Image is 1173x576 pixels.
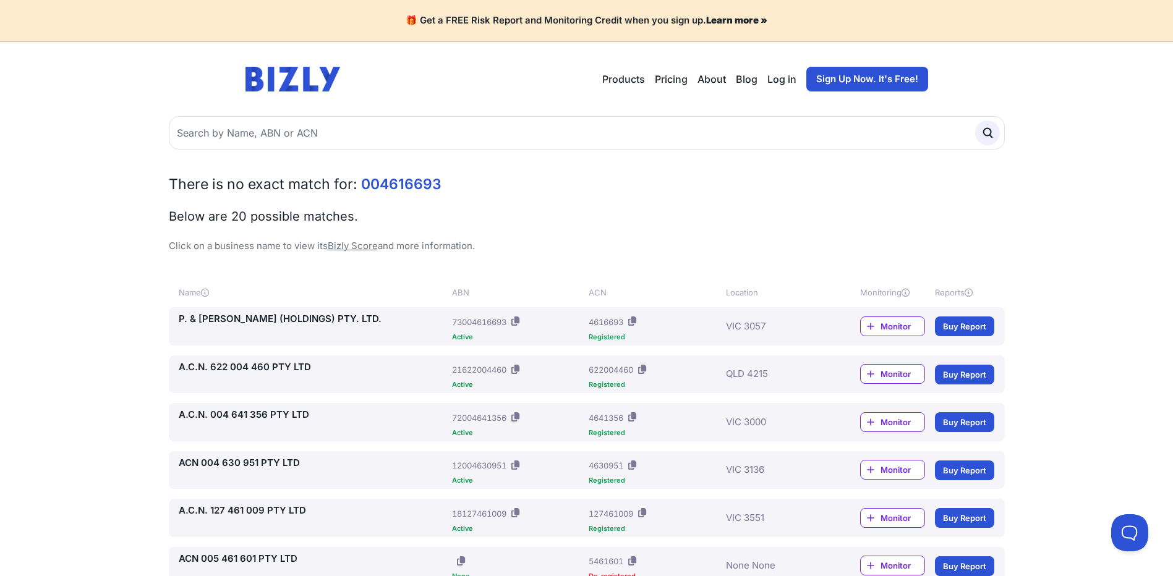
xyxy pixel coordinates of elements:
[881,320,924,332] span: Monitor
[935,508,994,528] a: Buy Report
[589,412,623,424] div: 4641356
[736,72,757,87] a: Blog
[169,239,1005,253] p: Click on a business name to view its and more information.
[589,459,623,472] div: 4630951
[935,412,994,432] a: Buy Report
[860,286,925,299] div: Monitoring
[179,312,448,326] a: P. & [PERSON_NAME] (HOLDINGS) PTY. LTD.
[452,430,584,436] div: Active
[589,507,633,520] div: 127461009
[452,412,506,424] div: 72004641356
[935,460,994,480] a: Buy Report
[589,555,623,567] div: 5461601
[726,456,824,485] div: VIC 3136
[726,312,824,341] div: VIC 3057
[452,507,506,520] div: 18127461009
[452,363,506,376] div: 21622004460
[589,363,633,376] div: 622004460
[806,67,928,91] a: Sign Up Now. It's Free!
[881,512,924,524] span: Monitor
[860,412,925,432] a: Monitor
[589,286,720,299] div: ACN
[328,240,378,252] a: Bizly Score
[452,459,506,472] div: 12004630951
[179,456,448,470] a: ACN 004 630 951 PTY LTD
[15,15,1158,27] h4: 🎁 Get a FREE Risk Report and Monitoring Credit when you sign up.
[452,525,584,532] div: Active
[169,116,1005,150] input: Search by Name, ABN or ACN
[935,316,994,336] a: Buy Report
[726,360,824,389] div: QLD 4215
[655,72,688,87] a: Pricing
[860,364,925,384] a: Monitor
[452,286,584,299] div: ABN
[881,464,924,476] span: Monitor
[179,408,448,422] a: A.C.N. 004 641 356 PTY LTD
[179,552,448,566] a: ACN 005 461 601 PTY LTD
[860,508,925,528] a: Monitor
[179,286,448,299] div: Name
[860,556,925,575] a: Monitor
[169,176,357,193] span: There is no exact match for:
[935,365,994,384] a: Buy Report
[179,360,448,375] a: A.C.N. 622 004 460 PTY LTD
[452,334,584,341] div: Active
[179,504,448,518] a: A.C.N. 127 461 009 PTY LTD
[452,316,506,328] div: 73004616693
[361,176,441,193] span: 004616693
[935,556,994,576] a: Buy Report
[589,477,720,484] div: Registered
[726,504,824,532] div: VIC 3551
[935,286,994,299] div: Reports
[881,416,924,428] span: Monitor
[589,430,720,436] div: Registered
[589,316,623,328] div: 4616693
[589,525,720,532] div: Registered
[452,381,584,388] div: Active
[169,209,358,224] span: Below are 20 possible matches.
[726,408,824,436] div: VIC 3000
[881,368,924,380] span: Monitor
[589,334,720,341] div: Registered
[726,286,824,299] div: Location
[1111,514,1148,551] iframe: Toggle Customer Support
[767,72,796,87] a: Log in
[860,316,925,336] a: Monitor
[697,72,726,87] a: About
[881,559,924,572] span: Monitor
[860,460,925,480] a: Monitor
[589,381,720,388] div: Registered
[602,72,645,87] button: Products
[452,477,584,484] div: Active
[706,14,767,26] a: Learn more »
